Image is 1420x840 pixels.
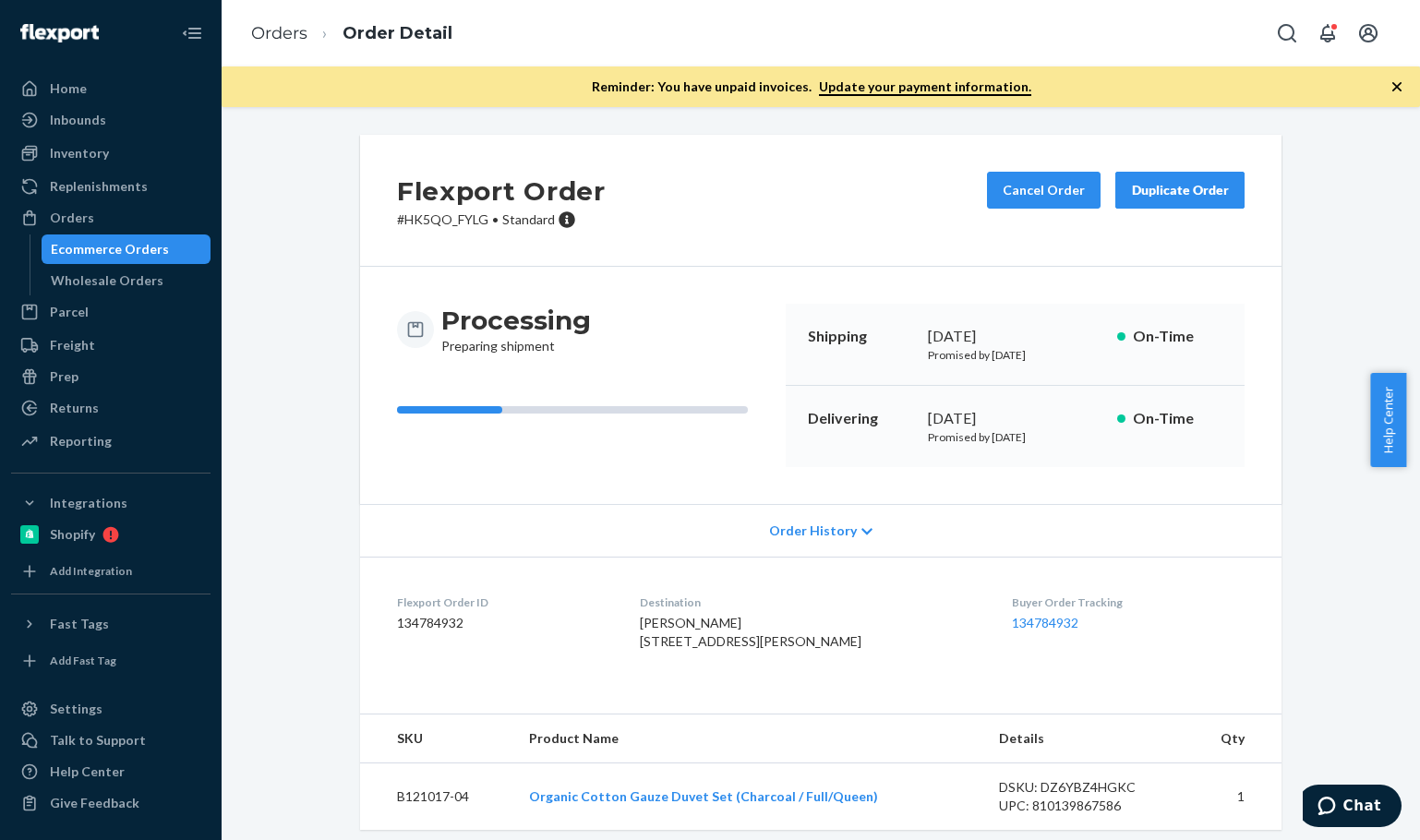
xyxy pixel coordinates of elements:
[50,700,102,718] div: Settings
[360,714,514,763] th: SKU
[1012,594,1245,610] dt: Buyer Order Tracking
[11,694,211,724] a: Settings
[11,646,211,676] a: Add Fast Tag
[50,563,132,579] div: Add Integration
[360,763,514,831] td: B121017-04
[251,23,307,43] a: Orders
[343,23,452,43] a: Order Detail
[769,522,857,540] span: Order History
[397,172,606,210] h2: Flexport Order
[928,326,1102,347] div: [DATE]
[987,172,1101,209] button: Cancel Order
[50,303,89,321] div: Parcel
[50,144,109,162] div: Inventory
[11,172,211,201] a: Replenishments
[1187,714,1282,763] th: Qty
[50,336,95,354] div: Freight
[42,266,211,295] a: Wholesale Orders
[50,432,112,450] div: Reporting
[50,177,148,196] div: Replenishments
[11,362,211,391] a: Prep
[397,594,610,610] dt: Flexport Order ID
[50,494,127,512] div: Integrations
[492,211,499,227] span: •
[50,653,116,668] div: Add Fast Tag
[1133,326,1222,347] p: On-Time
[236,6,467,61] ol: breadcrumbs
[1309,15,1346,52] button: Open notifications
[808,326,913,347] p: Shipping
[50,209,94,227] div: Orders
[1133,408,1222,429] p: On-Time
[51,271,163,290] div: Wholesale Orders
[50,79,87,98] div: Home
[999,778,1173,797] div: DSKU: DZ6YBZ4HGKC
[50,615,109,633] div: Fast Tags
[1115,172,1245,209] button: Duplicate Order
[50,794,139,812] div: Give Feedback
[514,714,985,763] th: Product Name
[50,762,125,781] div: Help Center
[11,557,211,586] a: Add Integration
[808,408,913,429] p: Delivering
[1187,763,1282,831] td: 1
[1269,15,1306,52] button: Open Search Box
[819,78,1031,96] a: Update your payment information.
[174,15,211,52] button: Close Navigation
[11,393,211,423] a: Returns
[11,105,211,135] a: Inbounds
[11,74,211,103] a: Home
[928,347,1102,363] p: Promised by [DATE]
[11,609,211,639] button: Fast Tags
[42,234,211,264] a: Ecommerce Orders
[51,240,169,258] div: Ecommerce Orders
[50,111,106,129] div: Inbounds
[11,726,211,755] button: Talk to Support
[11,203,211,233] a: Orders
[11,426,211,456] a: Reporting
[441,304,591,355] div: Preparing shipment
[50,399,99,417] div: Returns
[1370,373,1406,467] button: Help Center
[529,788,878,804] a: Organic Cotton Gauze Duvet Set (Charcoal / Full/Queen)
[592,78,1031,96] p: Reminder: You have unpaid invoices.
[502,211,555,227] span: Standard
[441,304,591,337] h3: Processing
[928,408,1102,429] div: [DATE]
[999,797,1173,815] div: UPC: 810139867586
[20,24,99,42] img: Flexport logo
[1012,615,1078,630] a: 134784932
[11,788,211,818] button: Give Feedback
[11,138,211,168] a: Inventory
[397,210,606,229] p: # HK5QO_FYLG
[11,757,211,786] a: Help Center
[11,330,211,360] a: Freight
[50,731,146,750] div: Talk to Support
[640,594,983,610] dt: Destination
[11,488,211,518] button: Integrations
[1131,181,1229,199] div: Duplicate Order
[11,297,211,327] a: Parcel
[1303,785,1402,831] iframe: Opens a widget where you can chat to one of our agents
[1350,15,1387,52] button: Open account menu
[397,614,610,632] dd: 134784932
[640,615,861,649] span: [PERSON_NAME] [STREET_ADDRESS][PERSON_NAME]
[928,429,1102,445] p: Promised by [DATE]
[984,714,1187,763] th: Details
[50,525,95,544] div: Shopify
[50,367,78,386] div: Prep
[11,520,211,549] a: Shopify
